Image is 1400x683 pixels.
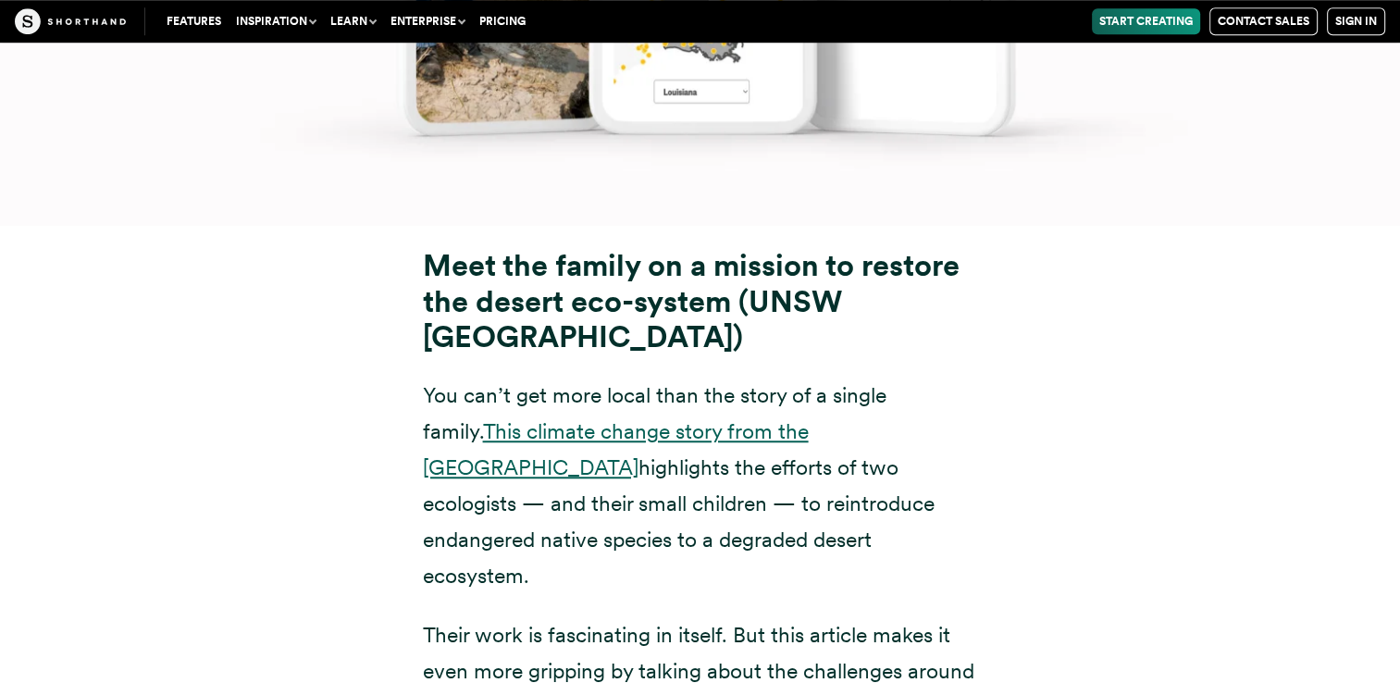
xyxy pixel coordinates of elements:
p: You can’t get more local than the story of a single family. highlights the efforts of two ecologi... [423,378,978,595]
img: The Craft [15,8,126,34]
button: Inspiration [229,8,323,34]
a: Features [159,8,229,34]
strong: Meet the family on a mission to restore the desert eco-system (UNSW [GEOGRAPHIC_DATA]) [423,247,960,354]
a: Contact Sales [1209,7,1318,35]
button: Enterprise [383,8,472,34]
a: Pricing [472,8,533,34]
a: Start Creating [1092,8,1200,34]
a: This climate change story from the [GEOGRAPHIC_DATA] [423,418,809,480]
button: Learn [323,8,383,34]
a: Sign in [1327,7,1385,35]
